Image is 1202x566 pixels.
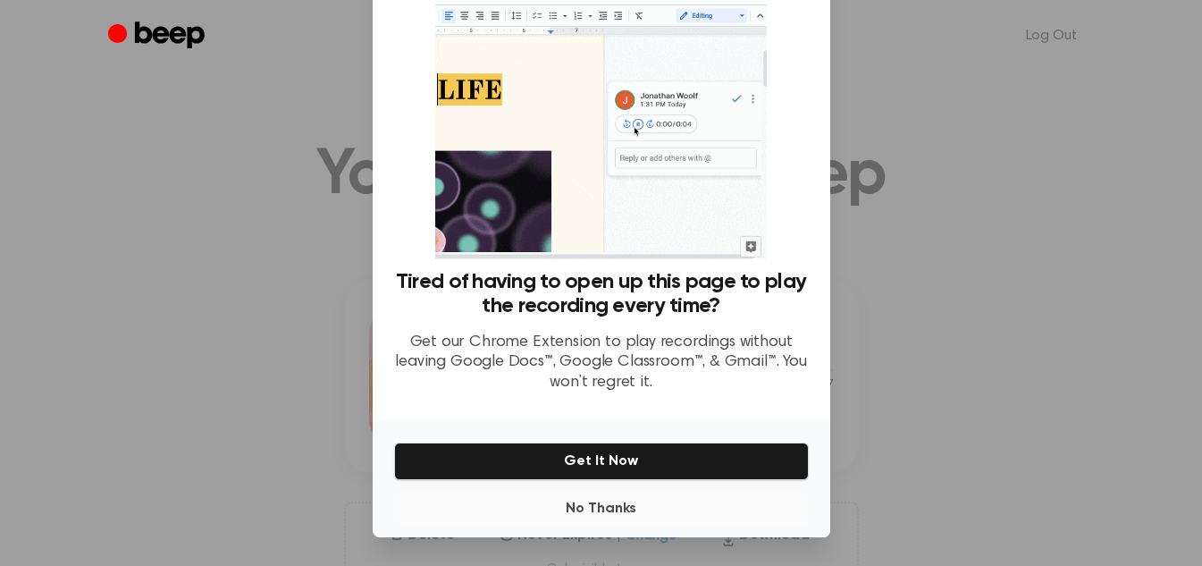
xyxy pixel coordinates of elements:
[394,333,809,393] p: Get our Chrome Extension to play recordings without leaving Google Docs™, Google Classroom™, & Gm...
[108,19,209,54] a: Beep
[394,443,809,480] button: Get It Now
[1008,14,1095,57] a: Log Out
[394,270,809,318] h3: Tired of having to open up this page to play the recording every time?
[394,491,809,527] button: No Thanks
